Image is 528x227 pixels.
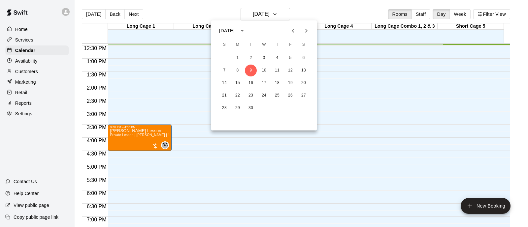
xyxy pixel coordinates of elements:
button: 1 [232,52,244,64]
span: Tuesday [245,38,257,51]
button: 11 [271,65,283,76]
button: 2 [245,52,257,64]
button: 24 [258,90,270,101]
span: Wednesday [258,38,270,51]
button: 25 [271,90,283,101]
button: 13 [298,65,310,76]
button: Next month [300,24,313,37]
button: 22 [232,90,244,101]
button: 4 [271,52,283,64]
button: 9 [245,65,257,76]
button: 21 [218,90,230,101]
button: 5 [284,52,296,64]
button: 30 [245,102,257,114]
button: 14 [218,77,230,89]
button: 15 [232,77,244,89]
span: Saturday [298,38,310,51]
button: 7 [218,65,230,76]
button: Previous month [286,24,300,37]
button: 20 [298,77,310,89]
button: calendar view is open, switch to year view [237,25,248,36]
span: Monday [232,38,244,51]
button: 16 [245,77,257,89]
button: 17 [258,77,270,89]
button: 10 [258,65,270,76]
div: [DATE] [219,27,235,34]
span: Sunday [218,38,230,51]
button: 26 [284,90,296,101]
button: 8 [232,65,244,76]
button: 28 [218,102,230,114]
button: 3 [258,52,270,64]
span: Friday [284,38,296,51]
button: 19 [284,77,296,89]
button: 18 [271,77,283,89]
button: 6 [298,52,310,64]
button: 12 [284,65,296,76]
button: 27 [298,90,310,101]
button: 29 [232,102,244,114]
span: Thursday [271,38,283,51]
button: 23 [245,90,257,101]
